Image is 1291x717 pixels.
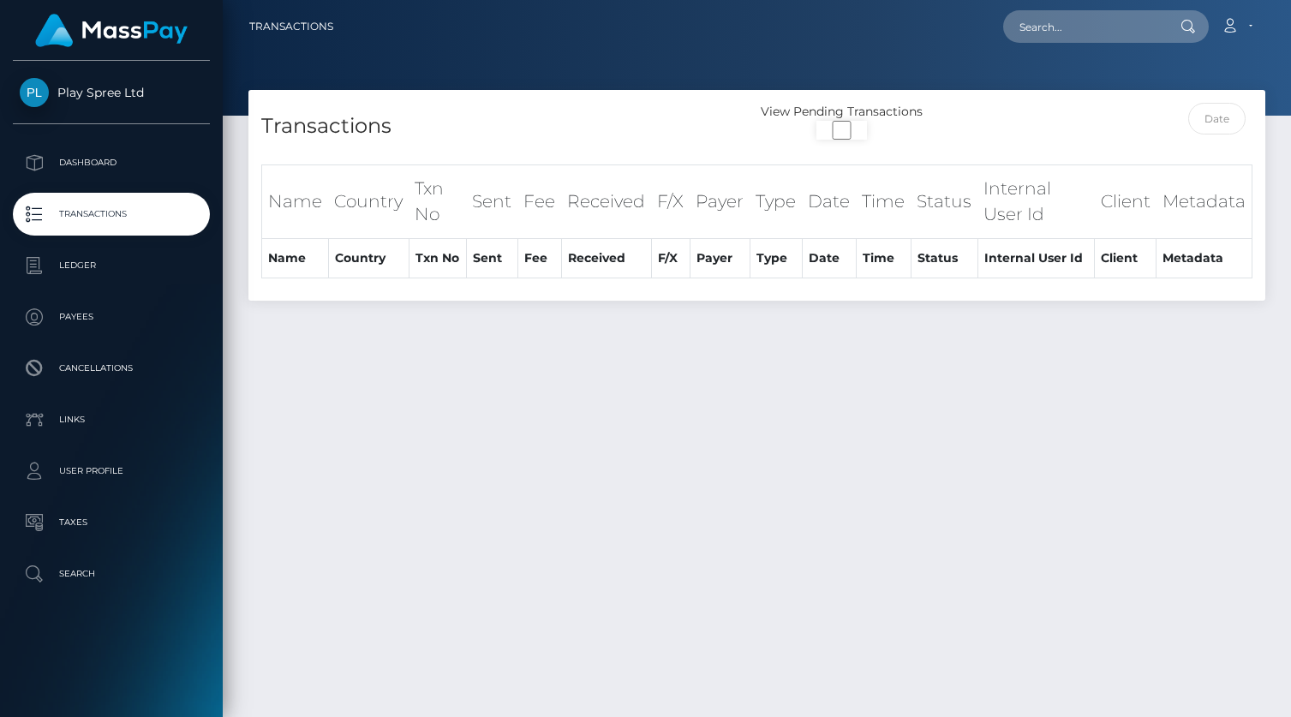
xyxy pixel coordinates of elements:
th: Client [1095,164,1157,238]
th: Time [856,164,911,238]
span: Play Spree Ltd [13,85,210,100]
th: Internal User Id [977,164,1095,238]
th: Status [911,164,977,238]
p: User Profile [20,458,203,484]
th: F/X [651,164,690,238]
h4: Transactions [261,111,744,141]
th: Txn No [409,164,466,238]
th: Type [750,164,802,238]
th: Type [750,238,802,278]
p: Taxes [20,510,203,535]
th: Metadata [1157,238,1252,278]
p: Ledger [20,253,203,278]
a: Ledger [13,244,210,287]
a: Transactions [249,9,333,45]
th: Fee [517,164,561,238]
th: Date [802,164,856,238]
th: Received [561,164,651,238]
th: Payer [690,164,750,238]
p: Links [20,407,203,433]
a: User Profile [13,450,210,493]
a: Search [13,553,210,595]
th: F/X [651,238,690,278]
th: Sent [466,238,517,278]
th: Name [262,164,329,238]
p: Cancellations [20,356,203,381]
input: Date filter [1188,103,1246,134]
p: Dashboard [20,150,203,176]
a: Taxes [13,501,210,544]
p: Search [20,561,203,587]
th: Payer [690,238,750,278]
th: Country [328,164,409,238]
th: Date [802,238,856,278]
th: Sent [466,164,517,238]
a: Dashboard [13,141,210,184]
a: Transactions [13,193,210,236]
a: Payees [13,296,210,338]
th: Country [328,238,409,278]
input: Search... [1003,10,1164,43]
th: Name [262,238,329,278]
th: Client [1095,238,1157,278]
th: Metadata [1157,164,1252,238]
th: Txn No [409,238,466,278]
p: Payees [20,304,203,330]
th: Fee [517,238,561,278]
a: Links [13,398,210,441]
div: View Pending Transactions [757,103,927,121]
img: Play Spree Ltd [20,78,49,107]
a: Cancellations [13,347,210,390]
th: Internal User Id [977,238,1095,278]
th: Time [856,238,911,278]
img: MassPay Logo [35,14,188,47]
p: Transactions [20,201,203,227]
th: Status [911,238,977,278]
th: Received [561,238,651,278]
